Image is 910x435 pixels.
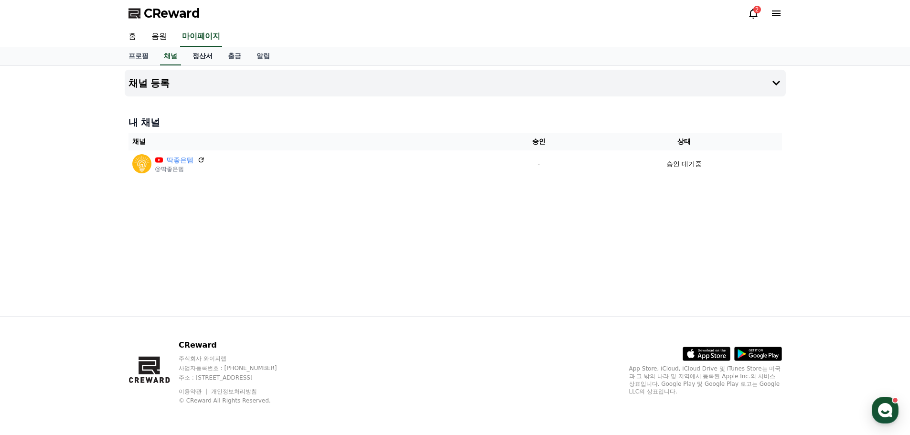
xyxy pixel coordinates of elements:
[144,27,174,47] a: 음원
[179,355,295,362] p: 주식회사 와이피랩
[629,365,782,395] p: App Store, iCloud, iCloud Drive 및 iTunes Store는 미국과 그 밖의 나라 및 지역에서 등록된 Apple Inc.의 서비스 상표입니다. Goo...
[87,318,99,325] span: 대화
[121,27,144,47] a: 홈
[63,303,123,327] a: 대화
[128,78,170,88] h4: 채널 등록
[160,47,181,65] a: 채널
[748,8,759,19] a: 2
[666,159,702,169] p: 승인 대기중
[3,303,63,327] a: 홈
[249,47,278,65] a: 알림
[128,133,492,150] th: 채널
[144,6,200,21] span: CReward
[495,159,582,169] p: -
[132,154,151,173] img: 딱좋은템
[220,47,249,65] a: 출금
[179,340,295,351] p: CReward
[179,374,295,382] p: 주소 : [STREET_ADDRESS]
[586,133,782,150] th: 상태
[155,165,205,173] p: @딱좋은템
[179,388,209,395] a: 이용약관
[125,70,786,96] button: 채널 등록
[121,47,156,65] a: 프로필
[753,6,761,13] div: 2
[180,27,222,47] a: 마이페이지
[128,6,200,21] a: CReward
[179,364,295,372] p: 사업자등록번호 : [PHONE_NUMBER]
[167,155,193,165] a: 딱좋은템
[211,388,257,395] a: 개인정보처리방침
[179,397,295,404] p: © CReward All Rights Reserved.
[185,47,220,65] a: 정산서
[123,303,183,327] a: 설정
[148,317,159,325] span: 설정
[30,317,36,325] span: 홈
[128,116,782,129] h4: 내 채널
[491,133,586,150] th: 승인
